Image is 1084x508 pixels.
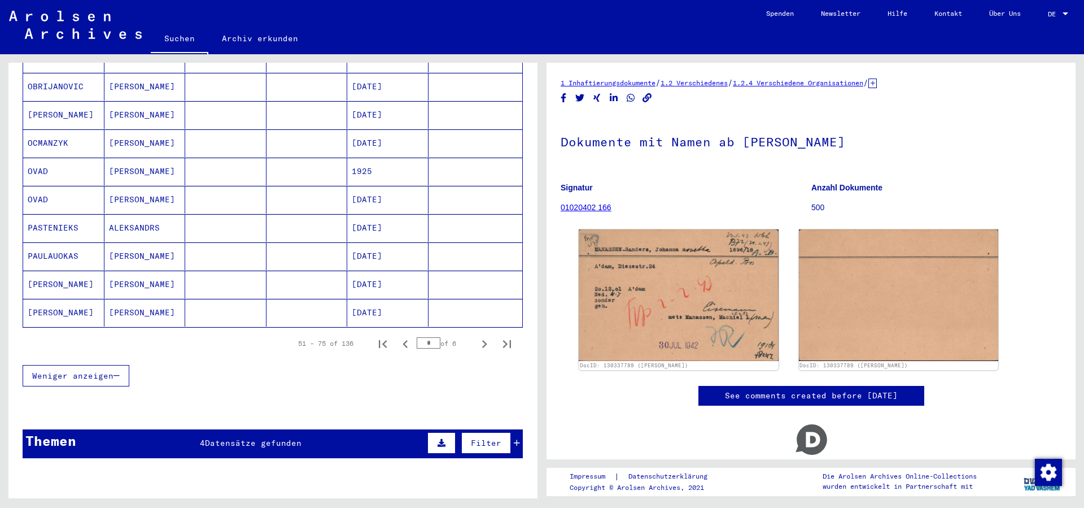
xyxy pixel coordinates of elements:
p: Copyright © Arolsen Archives, 2021 [570,483,721,493]
a: Impressum [570,471,614,483]
mat-cell: 1925 [347,158,429,185]
mat-cell: [PERSON_NAME] [104,186,186,214]
img: 002.jpg [799,229,999,361]
mat-cell: [PERSON_NAME] [23,271,104,298]
span: 4 [200,438,205,448]
b: Signatur [561,183,593,192]
mat-cell: [DATE] [347,73,429,101]
p: wurden entwickelt in Partnerschaft mit [823,481,977,492]
mat-cell: [PERSON_NAME] [23,101,104,129]
mat-cell: OCMANZYK [23,129,104,157]
mat-cell: PAULAUOKAS [23,242,104,270]
img: Arolsen_neg.svg [9,11,142,39]
div: | [570,471,721,483]
div: 51 – 75 of 136 [298,338,353,349]
mat-cell: [DATE] [347,186,429,214]
span: / [863,77,868,88]
div: of 6 [417,338,473,349]
h1: Dokumente mit Namen ab [PERSON_NAME] [561,116,1061,166]
button: Copy link [641,91,653,105]
a: See comments created before [DATE] [725,390,898,402]
button: Weniger anzeigen [23,365,129,387]
mat-cell: [PERSON_NAME] [104,101,186,129]
span: Weniger anzeigen [32,371,113,381]
a: 1.2 Verschiedenes [661,79,728,87]
a: DocID: 130337789 ([PERSON_NAME]) [799,362,908,368]
mat-cell: [DATE] [347,101,429,129]
a: Archiv erkunden [208,25,312,52]
mat-cell: [DATE] [347,214,429,242]
button: Share on Twitter [574,91,586,105]
a: Datenschutzerklärung [619,471,721,483]
mat-cell: [PERSON_NAME] [104,299,186,327]
a: Suchen [151,25,208,54]
a: 1 Inhaftierungsdokumente [561,79,655,87]
mat-cell: [DATE] [347,129,429,157]
mat-cell: PASTENIEKS [23,214,104,242]
a: 01020402 166 [561,203,611,212]
button: Previous page [394,332,417,355]
mat-cell: ALEKSANDRS [104,214,186,242]
img: Zustimmung ändern [1035,459,1062,486]
p: 500 [811,202,1061,214]
button: Share on WhatsApp [625,91,637,105]
mat-cell: [PERSON_NAME] [23,299,104,327]
mat-cell: OVAD [23,186,104,214]
span: Filter [471,438,501,448]
span: DE [1048,10,1060,18]
mat-cell: [PERSON_NAME] [104,242,186,270]
mat-cell: [PERSON_NAME] [104,73,186,101]
mat-cell: [DATE] [347,271,429,298]
mat-cell: [DATE] [347,242,429,270]
mat-cell: [PERSON_NAME] [104,129,186,157]
a: 1.2.4 Verschiedene Organisationen [733,79,863,87]
span: / [728,77,733,88]
button: Filter [461,432,511,454]
img: yv_logo.png [1021,467,1064,496]
p: Die Arolsen Archives Online-Collections [823,471,977,481]
img: 001.jpg [579,229,779,361]
button: Last page [496,332,518,355]
button: First page [371,332,394,355]
a: DocID: 130337789 ([PERSON_NAME]) [580,362,688,368]
button: Share on LinkedIn [608,91,620,105]
div: Themen [25,431,76,451]
b: Anzahl Dokumente [811,183,882,192]
button: Share on Facebook [558,91,570,105]
mat-cell: [DATE] [347,299,429,327]
button: Share on Xing [591,91,603,105]
mat-cell: OVAD [23,158,104,185]
mat-cell: OBRIJANOVIC [23,73,104,101]
button: Next page [473,332,496,355]
mat-cell: [PERSON_NAME] [104,158,186,185]
span: / [655,77,661,88]
mat-cell: [PERSON_NAME] [104,271,186,298]
span: Datensätze gefunden [205,438,301,448]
